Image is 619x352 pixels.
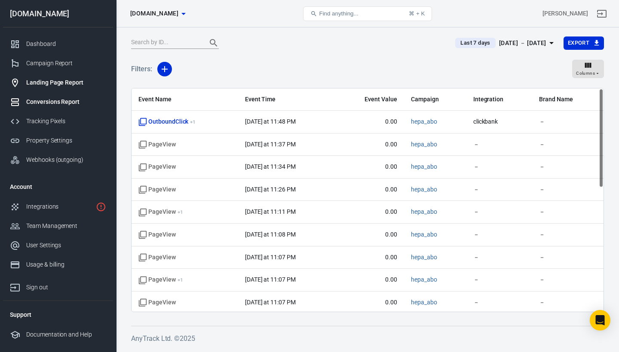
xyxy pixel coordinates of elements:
a: hepa_abo [411,276,437,283]
a: hepa_abo [411,208,437,215]
time: 2025-09-05T23:11:48-04:00 [245,208,296,215]
span: OutboundClick [138,118,196,126]
span: － [539,208,597,216]
sup: + 1 [178,209,183,215]
button: [DOMAIN_NAME] [127,6,189,21]
sup: + 1 [190,119,196,125]
div: Conversions Report [26,97,106,106]
div: User Settings [26,241,106,250]
div: ⌘ + K [409,10,425,17]
h5: Filters: [131,55,152,83]
a: Conversions Report [3,92,113,112]
a: Dashboard [3,34,113,54]
span: Standard event name [138,163,176,171]
time: 2025-09-05T23:07:27-04:00 [245,299,296,306]
div: Sign out [26,283,106,292]
div: scrollable content [132,88,604,312]
span: － [473,231,526,239]
span: 0.00 [342,208,397,216]
div: [DOMAIN_NAME] [3,10,113,18]
div: Tracking Pixels [26,117,106,126]
a: hepa_abo [411,163,437,170]
span: Standard event name [138,140,176,149]
time: 2025-09-05T23:07:33-04:00 [245,276,296,283]
a: hepa_abo [411,299,437,306]
a: Webhooks (outgoing) [3,150,113,170]
div: Account id: GXqx2G2u [542,9,588,18]
a: hepa_abo [411,118,437,125]
a: Usage & billing [3,255,113,274]
span: － [539,140,597,149]
div: [DATE] － [DATE] [499,38,546,49]
span: Standard event name [138,298,176,307]
span: 0.00 [342,118,397,126]
li: Account [3,176,113,197]
a: User Settings [3,236,113,255]
span: Event Name [138,95,231,104]
h6: AnyTrack Ltd. © 2025 [131,333,604,344]
span: － [539,163,597,171]
span: 0.00 [342,163,397,171]
span: － [539,118,597,126]
span: Standard event name [138,231,176,239]
div: Dashboard [26,39,106,49]
div: Landing Page Report [26,78,106,87]
button: Search [203,33,224,53]
span: clickbank [473,118,526,126]
div: Documentation and Help [26,330,106,339]
div: Open Intercom Messenger [590,310,610,331]
li: Support [3,304,113,325]
a: Team Management [3,216,113,236]
button: Last 7 days[DATE] － [DATE] [448,36,563,50]
span: － [539,231,597,239]
button: Find anything...⌘ + K [303,6,432,21]
span: － [473,185,526,194]
a: hepa_abo [411,231,437,238]
a: Sign out [591,3,612,24]
span: Find anything... [319,10,358,17]
span: 0.00 [342,253,397,262]
a: Landing Page Report [3,73,113,92]
a: Integrations [3,197,113,216]
span: Integration [473,95,526,104]
span: － [473,163,526,171]
a: Campaign Report [3,54,113,73]
span: 0.00 [342,276,397,284]
span: 0.00 [342,185,397,194]
time: 2025-09-05T23:37:56-04:00 [245,141,296,148]
span: 0.00 [342,140,397,149]
time: 2025-09-05T23:07:35-04:00 [245,254,296,261]
span: － [539,185,597,194]
a: hepa_abo [411,141,437,148]
button: Columns [572,60,604,79]
div: Team Management [26,222,106,231]
div: Integrations [26,202,92,211]
span: － [473,140,526,149]
span: Event Value [342,95,397,104]
time: 2025-09-05T23:08:37-04:00 [245,231,296,238]
span: － [473,253,526,262]
div: Webhooks (outgoing) [26,155,106,164]
span: Brand Name [539,95,597,104]
span: Event Time [245,95,328,104]
span: 0.00 [342,231,397,239]
span: Columns [576,70,595,77]
a: hepa_abo [411,186,437,193]
span: Last 7 days [457,39,493,47]
a: hepa_abo [411,254,437,261]
time: 2025-09-05T23:48:31-04:00 [245,118,296,125]
sup: + 1 [178,277,183,283]
a: Property Settings [3,131,113,150]
span: － [473,208,526,216]
span: Standard event name [138,185,176,194]
span: Standard event name [138,253,176,262]
span: 0.00 [342,298,397,307]
time: 2025-09-05T23:34:29-04:00 [245,163,296,170]
span: PageView [138,208,183,216]
time: 2025-09-05T23:26:27-04:00 [245,186,296,193]
button: Export [564,36,604,50]
span: Campaign [411,95,460,104]
div: Property Settings [26,136,106,145]
span: － [473,298,526,307]
div: Campaign Report [26,59,106,68]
